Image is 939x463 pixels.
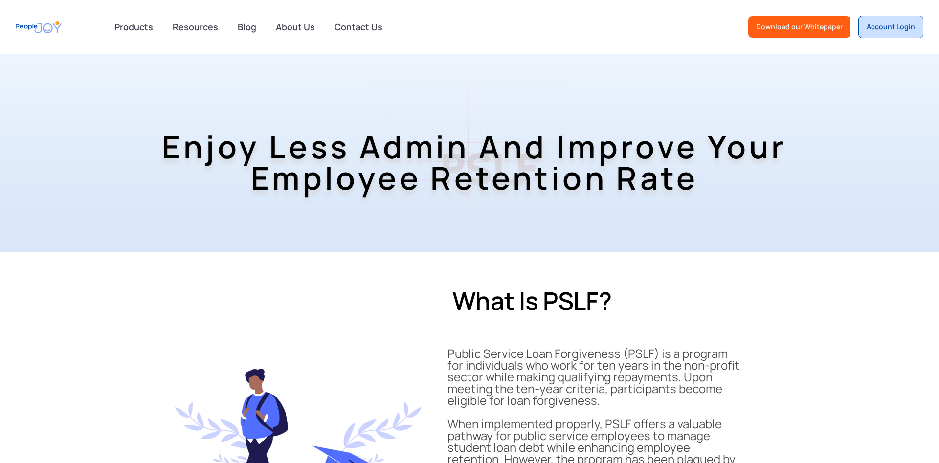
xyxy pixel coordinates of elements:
a: Contact Us [329,16,388,38]
a: Blog [232,16,262,38]
div: Download our Whitepaper [756,22,843,32]
a: Resources [167,16,224,38]
div: Products [109,17,159,37]
a: About Us [270,16,321,38]
h2: What is PSLF? [452,286,728,315]
a: home [16,16,62,38]
div: Account Login [867,22,915,32]
h1: Enjoy Less Admin and Improve Your Employee Retention Rate [117,106,831,219]
a: Account Login [858,16,923,38]
a: Download our Whitepaper [748,16,850,38]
